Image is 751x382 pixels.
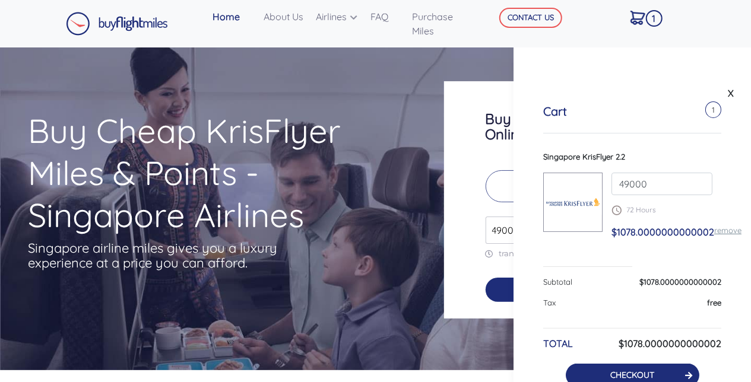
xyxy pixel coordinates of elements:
[486,111,682,142] h3: Buy Krisflyer Airline Miles Online
[486,249,682,259] p: transfers within 72 hours
[619,338,721,349] h6: $1078.0000000000002
[626,5,662,30] a: 1
[312,5,366,28] a: Airlines
[646,10,663,27] span: 1
[610,370,654,380] a: CHECKOUT
[611,205,622,215] img: schedule.png
[66,9,168,39] a: Buy Flight Miles Logo
[66,12,168,36] img: Buy Flight Miles Logo
[543,338,573,349] h6: TOTAL
[543,298,556,307] span: Tax
[639,277,721,286] span: $1078.0000000000002
[28,241,296,270] p: Singapore airline miles gives you a luxury experience at a price you can afford.
[486,278,682,302] button: PURCHASE AIRLINE MILES$1078.00
[543,152,625,161] span: Singapore KrisFlyer 2.2
[543,277,572,286] span: Subtotal
[28,110,398,236] h1: Buy Cheap KrisFlyer Miles & Points - Singapore Airlines
[366,5,408,28] a: FAQ
[486,170,682,202] p: 2.2¢ /per miles
[725,84,737,102] a: X
[630,11,645,25] img: Cart
[408,5,482,43] a: Purchase Miles
[707,298,721,307] span: free
[259,5,312,28] a: About Us
[499,8,562,28] button: CONTACT US
[705,101,721,118] span: 1
[543,104,567,119] h5: Cart
[611,226,714,238] span: $1078.0000000000002
[544,189,602,215] img: Singapore-KrisFlyer.png
[714,225,742,235] a: remove
[208,5,259,28] a: Home
[611,205,712,215] p: 72 Hours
